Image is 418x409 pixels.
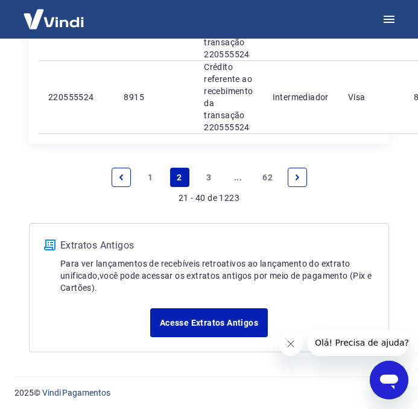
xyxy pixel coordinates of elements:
[14,387,404,399] p: 2025 ©
[199,168,218,187] a: Page 3
[308,329,408,356] iframe: Mensagem da empresa
[107,163,312,192] ul: Pagination
[60,238,374,253] p: Extratos Antigos
[44,239,55,250] img: ícone
[60,258,374,294] p: Para ver lançamentos de recebíveis retroativos ao lançamento do extrato unificado, você pode aces...
[348,91,395,103] p: Visa
[150,308,268,337] a: Acesse Extratos Antigos
[288,168,307,187] a: Next page
[48,91,104,103] p: 220555524
[42,388,110,398] a: Vindi Pagamentos
[229,168,248,187] a: Jump forward
[170,168,189,187] a: Page 2 is your current page
[112,168,131,187] a: Previous page
[258,168,277,187] a: Page 62
[7,8,101,18] span: Olá! Precisa de ajuda?
[179,192,239,204] p: 21 - 40 de 1223
[370,361,408,399] iframe: Botão para abrir a janela de mensagens
[14,1,93,37] img: Vindi
[204,61,253,133] p: Crédito referente ao recebimento da transação 220555524
[273,91,329,103] p: Intermediador
[279,332,303,356] iframe: Fechar mensagem
[141,168,160,187] a: Page 1
[124,91,185,103] p: 8915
